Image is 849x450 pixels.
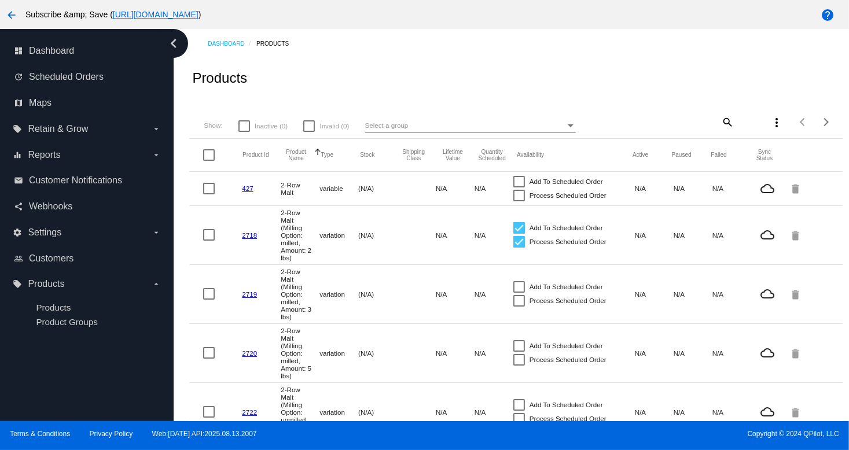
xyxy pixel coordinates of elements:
i: local_offer [13,124,22,134]
mat-cell: variation [319,228,358,242]
a: dashboard Dashboard [14,42,161,60]
mat-icon: cloud_queue [751,182,784,196]
mat-cell: (N/A) [358,182,397,195]
mat-cell: N/A [712,228,751,242]
mat-cell: N/A [635,346,674,360]
span: Reports [28,150,60,160]
mat-icon: cloud_queue [751,405,784,419]
a: 2719 [242,290,257,298]
span: Process Scheduled Order [530,353,607,367]
mat-cell: N/A [712,346,751,360]
span: Add To Scheduled Order [530,221,603,235]
a: people_outline Customers [14,249,161,268]
button: Change sorting for ValidationErrorCode [750,149,779,161]
i: settings [13,228,22,237]
mat-cell: N/A [712,182,751,195]
mat-cell: N/A [712,405,751,419]
mat-cell: N/A [674,182,712,195]
mat-icon: cloud_queue [751,346,784,360]
i: email [14,176,23,185]
a: [URL][DOMAIN_NAME] [113,10,199,19]
mat-cell: N/A [436,346,475,360]
a: map Maps [14,94,161,112]
mat-cell: 2-Row Malt [281,178,319,199]
i: dashboard [14,46,23,56]
span: Retain & Grow [28,124,88,134]
button: Change sorting for QuantityScheduled [477,149,506,161]
button: Change sorting for LifetimeValue [439,149,468,161]
mat-cell: N/A [674,287,712,301]
span: Process Scheduled Order [530,189,607,202]
span: Customer Notifications [29,175,122,186]
i: share [14,202,23,211]
mat-select: Select a group [365,119,576,133]
span: Add To Scheduled Order [530,398,603,412]
button: Change sorting for TotalQuantityFailed [711,152,726,158]
a: 2722 [242,408,257,416]
mat-cell: 2-Row Malt (Milling Option: milled, Amount: 5 lbs) [281,324,319,382]
mat-icon: delete [790,226,804,244]
button: Next page [815,110,838,134]
i: arrow_drop_down [152,150,161,160]
span: Process Scheduled Order [530,294,607,308]
span: Maps [29,98,52,108]
button: Change sorting for ShippingClass [399,149,428,161]
span: Process Scheduled Order [530,412,607,426]
mat-cell: N/A [436,182,475,195]
mat-cell: variation [319,405,358,419]
a: 2720 [242,349,257,357]
mat-icon: cloud_queue [751,228,784,242]
mat-cell: N/A [635,405,674,419]
mat-header-cell: Availability [517,152,633,158]
button: Change sorting for TotalQuantityScheduledPaused [672,152,692,158]
span: Process Scheduled Order [530,235,607,249]
mat-cell: N/A [475,346,513,360]
i: arrow_drop_down [152,228,161,237]
a: 427 [242,185,253,192]
a: Products [256,35,299,53]
h2: Products [192,70,247,86]
a: Products [36,303,71,312]
mat-cell: N/A [674,346,712,360]
mat-cell: 2-Row Malt (Milling Option: milled, Amount: 3 lbs) [281,265,319,323]
mat-cell: N/A [635,228,674,242]
mat-cell: (N/A) [358,405,397,419]
span: Select a group [365,121,409,129]
mat-cell: variation [319,287,358,301]
span: Products [28,279,64,289]
a: Privacy Policy [90,430,133,438]
mat-cell: N/A [635,287,674,301]
mat-cell: N/A [436,287,475,301]
i: equalizer [13,150,22,160]
button: Change sorting for TotalQuantityScheduledActive [633,152,648,158]
mat-cell: (N/A) [358,346,397,360]
span: Add To Scheduled Order [530,175,603,189]
span: Copyright © 2024 QPilot, LLC [435,430,839,438]
mat-icon: delete [790,344,804,362]
i: update [14,72,23,82]
i: local_offer [13,279,22,289]
mat-cell: N/A [635,182,674,195]
mat-cell: N/A [674,405,712,419]
button: Change sorting for ProductName [282,149,311,161]
button: Change sorting for ExternalId [242,152,269,158]
span: Webhooks [29,201,72,212]
a: Web:[DATE] API:2025.08.13.2007 [152,430,257,438]
mat-cell: N/A [475,287,513,301]
span: Inactive (0) [255,119,288,133]
mat-icon: search [720,113,734,131]
mat-cell: variation [319,346,358,360]
mat-icon: delete [790,179,804,197]
span: Dashboard [29,46,74,56]
i: people_outline [14,254,23,263]
span: Show: [204,121,222,129]
mat-cell: (N/A) [358,287,397,301]
span: Product Groups [36,317,97,327]
mat-icon: more_vert [770,116,784,130]
span: Customers [29,253,73,264]
mat-cell: N/A [674,228,712,242]
mat-icon: cloud_queue [751,287,784,301]
span: Subscribe &amp; Save ( ) [25,10,201,19]
i: chevron_left [164,34,183,53]
mat-cell: N/A [712,287,751,301]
